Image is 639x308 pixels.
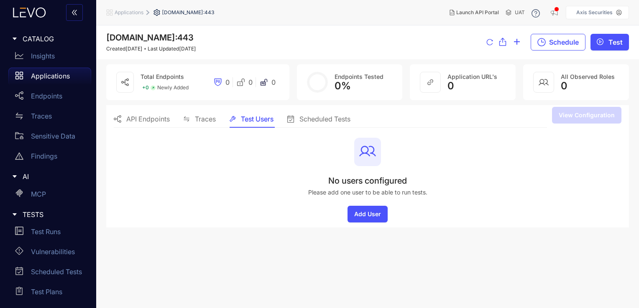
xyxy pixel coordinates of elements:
[597,38,603,46] span: play-circle
[328,176,407,186] span: No users configured
[447,80,454,92] span: 0
[8,243,91,263] a: Vulnerabilities
[576,10,613,15] p: Axis Securities
[308,189,427,196] span: Please add one user to be able to run tests.
[241,115,273,123] span: Test Users
[106,46,196,52] div: Created [DATE] Last Updated [DATE]
[447,73,497,80] span: Application URL's
[31,72,70,80] p: Applications
[486,39,493,46] span: reload
[31,152,57,160] p: Findings
[248,78,253,86] span: 0
[225,78,230,86] span: 0
[8,186,91,206] a: MCP
[31,112,52,120] p: Traces
[443,6,506,19] button: Launch API Portal
[141,73,184,80] span: Total Endpoints
[31,268,82,275] p: Scheduled Tests
[115,10,143,15] span: Applications
[157,85,189,91] span: Newly Added
[153,9,162,16] span: setting
[513,38,521,47] span: plus
[8,88,91,108] a: Endpoints
[5,30,91,48] div: CATALOG
[486,34,493,51] button: reload
[66,4,83,21] button: double-left
[229,116,236,122] span: tool
[515,10,525,15] span: UAT
[12,212,18,217] span: caret-right
[15,152,23,160] span: warning
[531,34,585,50] button: Schedule
[8,283,91,303] a: Test Plans
[299,115,350,123] span: Scheduled Tests
[162,10,215,15] span: [DOMAIN_NAME]:443
[608,38,623,46] span: Test
[31,288,62,295] p: Test Plans
[5,168,91,185] div: AI
[513,34,521,50] button: plus
[183,116,190,122] span: swap
[71,9,78,17] span: double-left
[348,206,388,222] button: Add User
[8,148,91,168] a: Findings
[8,128,91,148] a: Sensitive Data
[354,211,381,217] span: Add User
[8,68,91,88] a: Applications
[195,115,216,123] span: Traces
[561,73,615,80] span: All Observed Roles
[8,263,91,283] a: Scheduled Tests
[8,48,91,68] a: Insights
[23,35,84,43] span: CATALOG
[335,73,383,80] span: Endpoints Tested
[23,173,84,180] span: AI
[31,228,61,235] p: Test Runs
[335,80,351,92] span: 0 %
[427,79,434,86] span: link
[8,223,91,243] a: Test Runs
[31,132,75,140] p: Sensitive Data
[31,52,55,60] p: Insights
[5,206,91,223] div: TESTS
[23,211,84,218] span: TESTS
[31,190,46,198] p: MCP
[271,78,276,86] span: 0
[12,174,18,179] span: caret-right
[561,80,567,92] span: 0
[31,248,75,255] p: Vulnerabilities
[456,10,499,15] span: Launch API Portal
[590,34,629,50] button: play-circleTest
[106,33,194,43] span: [DOMAIN_NAME]:443
[126,115,170,123] span: API Endpoints
[549,38,579,46] span: Schedule
[552,107,621,124] button: View Configuration
[12,36,18,42] span: caret-right
[8,108,91,128] a: Traces
[142,85,149,91] span: + 0
[31,92,62,100] p: Endpoints
[15,112,23,120] span: swap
